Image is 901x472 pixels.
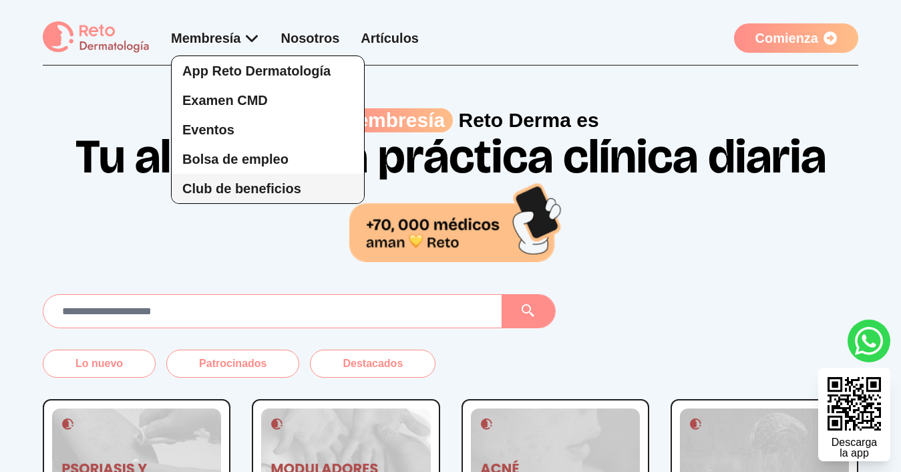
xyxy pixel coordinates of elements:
div: Membresía [171,29,260,47]
a: App Reto Dermatología [172,56,364,86]
h1: Tu aliada en la práctica clínica diaria [43,132,858,261]
a: Artículos [361,31,419,45]
a: Eventos [172,115,364,144]
a: Comienza [734,23,858,53]
a: whatsapp button [848,320,890,362]
div: Descarga la app [832,437,877,459]
button: Destacados [310,350,435,378]
span: membresía [331,108,453,132]
span: Bolsa de empleo [182,152,289,166]
a: Nosotros [281,31,340,45]
img: 70,000 médicos aman Reto [349,181,563,261]
p: La Reto Derma es [43,108,858,132]
span: Eventos [182,122,234,137]
span: Examen CMD [182,93,268,108]
a: Examen CMD [172,86,364,115]
a: Club de beneficios [172,174,364,203]
button: Lo nuevo [43,350,156,378]
a: Bolsa de empleo [172,144,364,174]
span: Club de beneficios [182,181,301,196]
button: Patrocinados [166,350,299,378]
span: App Reto Dermatología [182,64,331,78]
img: logo Reto dermatología [43,21,150,54]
